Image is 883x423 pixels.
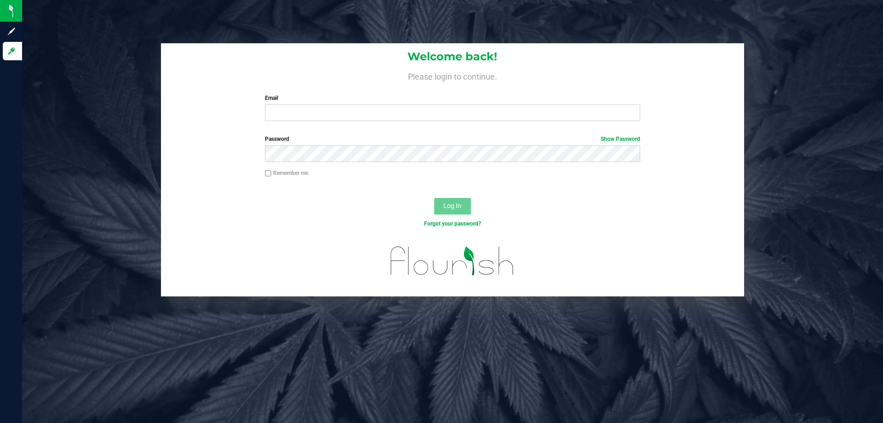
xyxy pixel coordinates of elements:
[265,94,640,102] label: Email
[443,202,461,209] span: Log In
[161,51,744,63] h1: Welcome back!
[379,238,525,284] img: flourish_logo.svg
[265,170,271,177] input: Remember me
[265,136,289,142] span: Password
[7,27,16,36] inline-svg: Sign up
[7,46,16,56] inline-svg: Log in
[424,220,481,227] a: Forgot your password?
[601,136,640,142] a: Show Password
[265,169,308,177] label: Remember me
[161,70,744,81] h4: Please login to continue.
[434,198,471,214] button: Log In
